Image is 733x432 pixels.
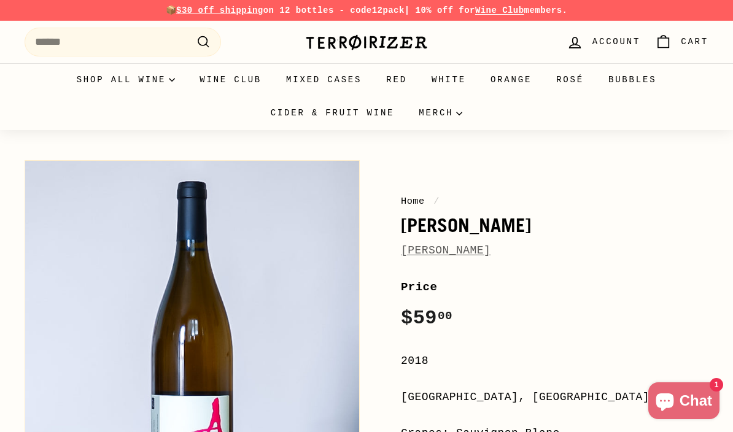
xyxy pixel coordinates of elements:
[401,278,708,296] label: Price
[372,6,405,15] strong: 12pack
[681,35,708,48] span: Cart
[401,388,708,406] div: [GEOGRAPHIC_DATA], [GEOGRAPHIC_DATA]
[274,63,374,96] a: Mixed Cases
[544,63,596,96] a: Rosé
[475,6,524,15] a: Wine Club
[438,309,452,323] sup: 00
[187,63,274,96] a: Wine Club
[406,96,475,129] summary: Merch
[596,63,669,96] a: Bubbles
[478,63,544,96] a: Orange
[401,196,425,207] a: Home
[430,196,443,207] span: /
[419,63,478,96] a: White
[401,215,708,236] h1: [PERSON_NAME]
[645,382,723,422] inbox-online-store-chat: Shopify online store chat
[25,4,708,17] p: 📦 on 12 bottles - code | 10% off for members.
[176,6,263,15] span: $30 off shipping
[258,96,407,129] a: Cider & Fruit Wine
[401,307,452,330] span: $59
[648,24,716,60] a: Cart
[401,194,708,209] nav: breadcrumbs
[64,63,188,96] summary: Shop all wine
[374,63,419,96] a: Red
[401,244,491,256] a: [PERSON_NAME]
[559,24,648,60] a: Account
[401,352,708,370] div: 2018
[592,35,640,48] span: Account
